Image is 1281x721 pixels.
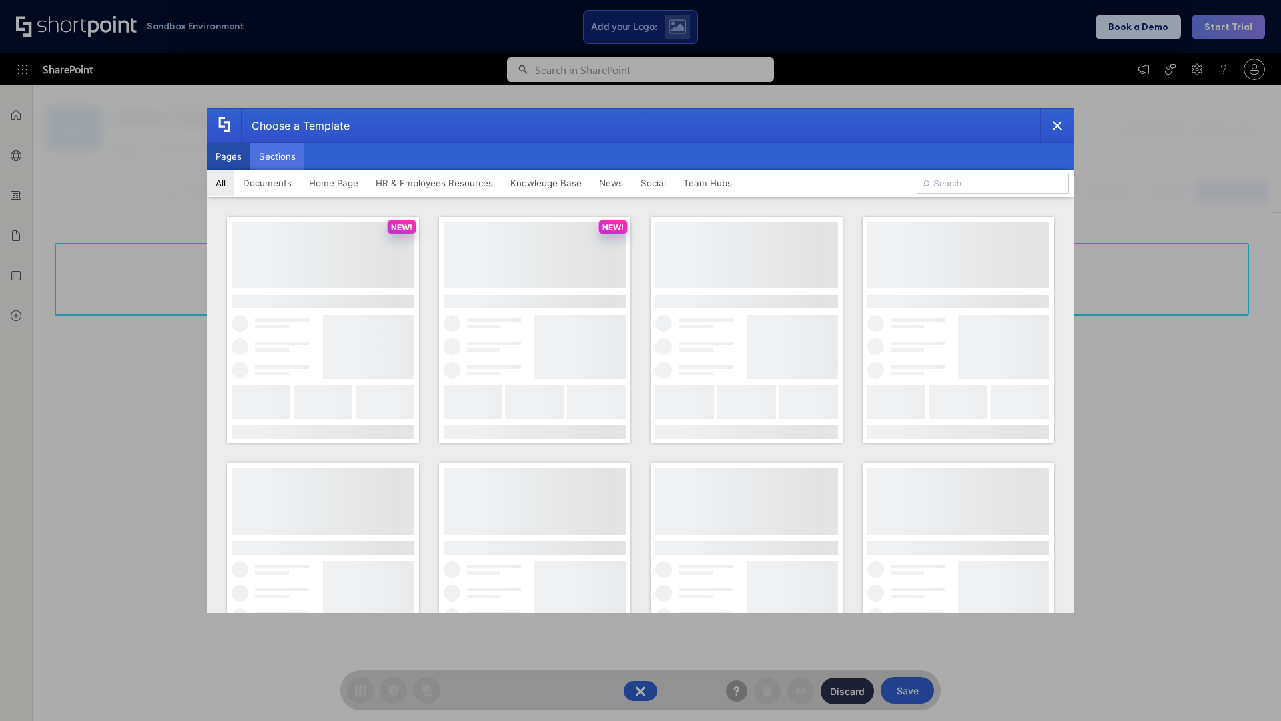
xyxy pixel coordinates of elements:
button: All [207,170,234,196]
div: Choose a Template [241,109,350,142]
button: HR & Employees Resources [367,170,502,196]
button: News [590,170,632,196]
input: Search [917,174,1069,194]
button: Pages [207,143,250,170]
button: Documents [234,170,300,196]
p: NEW! [602,222,624,232]
button: Social [632,170,675,196]
button: Home Page [300,170,367,196]
button: Sections [250,143,304,170]
button: Team Hubs [675,170,741,196]
iframe: Chat Widget [1214,657,1281,721]
div: template selector [207,108,1074,613]
p: NEW! [391,222,412,232]
button: Knowledge Base [502,170,590,196]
